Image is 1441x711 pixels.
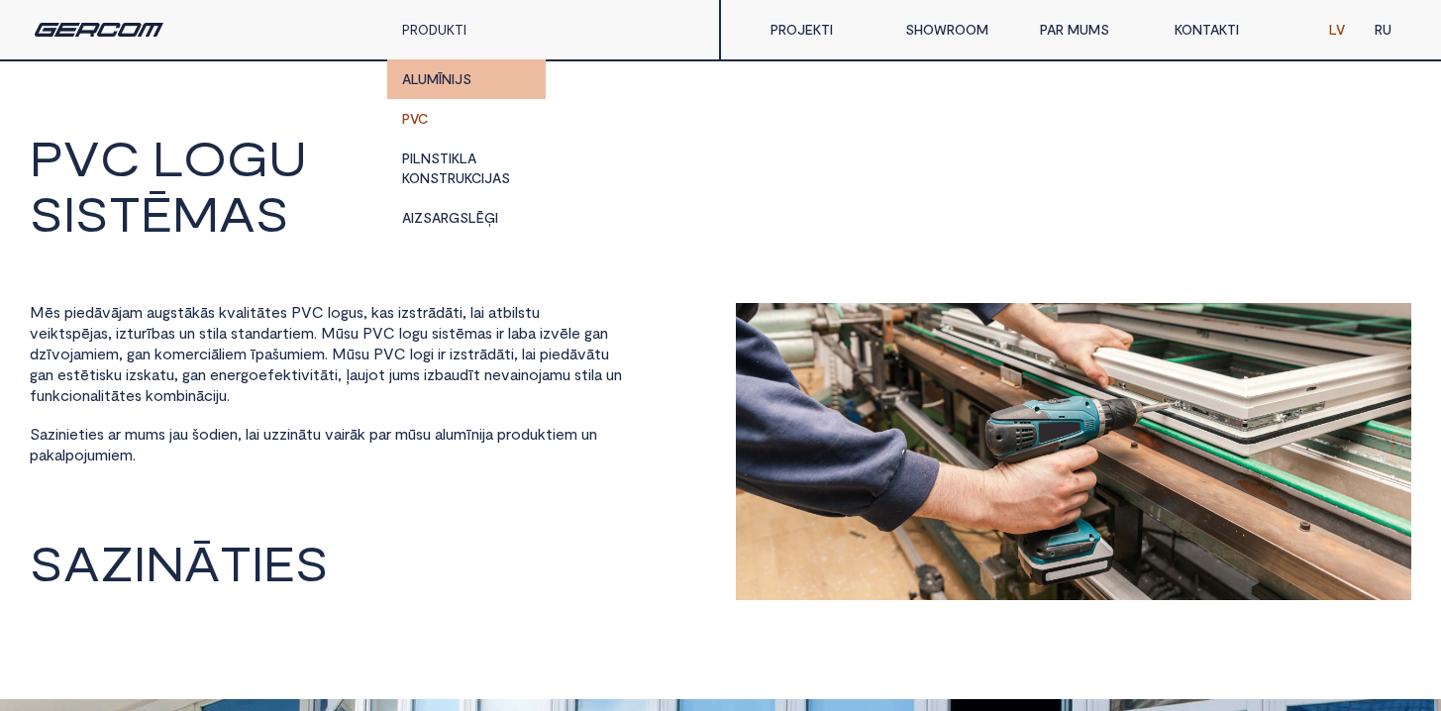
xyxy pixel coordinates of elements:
span: š [272,345,279,362]
span: u [351,324,359,342]
span: t [328,365,335,383]
span: C [100,133,140,182]
span: k [219,303,227,321]
span: r [194,345,199,362]
span: i [496,324,499,342]
a: PAR MUMS [1025,10,1160,50]
span: s [409,303,416,321]
span: , [363,303,367,321]
span: m [172,345,185,362]
span: , [514,345,518,362]
span: t [264,303,271,321]
span: v [577,345,586,362]
span: e [210,365,219,383]
span: u [179,324,187,342]
span: ļ [346,365,350,383]
span: M [321,324,336,342]
span: a [219,324,227,342]
span: a [38,365,46,383]
span: a [236,303,244,321]
span: o [249,365,258,383]
span: C [383,324,395,342]
span: Ē [141,188,172,238]
span: T [109,188,141,238]
span: ē [560,324,568,342]
span: a [477,324,485,342]
span: e [227,365,236,383]
span: i [549,345,552,362]
span: m [234,345,247,362]
span: a [93,324,101,342]
span: g [30,365,38,383]
span: U [268,133,307,182]
span: , [174,365,178,383]
span: , [108,324,112,342]
span: a [473,303,481,321]
span: k [106,365,114,383]
span: s [432,324,439,342]
span: l [399,324,402,342]
span: s [461,345,467,362]
span: i [460,303,463,321]
span: m [81,345,94,362]
span: s [168,324,175,342]
span: n [143,345,151,362]
span: a [245,324,253,342]
span: o [60,345,70,362]
span: M [172,188,219,238]
span: i [247,303,250,321]
span: u [166,365,174,383]
span: o [162,345,172,362]
a: PVC [387,99,546,139]
span: s [280,303,287,321]
span: u [349,303,357,321]
span: ā [184,303,192,321]
span: g [341,303,349,321]
span: r [441,345,446,362]
span: a [511,324,519,342]
span: ā [496,345,504,362]
span: Z [100,539,134,586]
span: k [144,365,152,383]
span: t [496,303,503,321]
span: a [160,324,168,342]
span: a [264,345,272,362]
span: , [463,303,466,321]
span: g [127,345,135,362]
span: t [206,324,213,342]
span: a [379,303,387,321]
span: e [57,365,66,383]
span: v [301,365,310,383]
span: t [250,303,257,321]
a: SHOWROOM [890,10,1025,50]
span: p [540,345,549,362]
span: a [488,303,496,321]
span: V [301,303,312,321]
span: u [358,365,365,383]
span: P [362,324,372,342]
span: t [159,365,166,383]
span: i [512,303,515,321]
span: t [313,365,320,383]
span: S [30,539,63,586]
span: i [48,324,51,342]
span: o [331,303,341,321]
span: u [154,303,162,321]
span: u [532,303,540,321]
span: j [70,345,73,362]
span: a [73,345,81,362]
span: n [46,365,53,383]
span: e [274,365,283,383]
span: O [183,133,227,182]
span: n [253,324,260,342]
span: ā [257,303,264,321]
a: PRODUKTI [402,21,466,38]
a: SAZINĀTIES [30,530,329,600]
span: t [73,365,80,383]
span: V [383,345,394,362]
span: ā [94,303,102,321]
span: s [355,345,361,362]
span: t [127,324,134,342]
span: C [312,303,324,321]
span: l [410,345,413,362]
